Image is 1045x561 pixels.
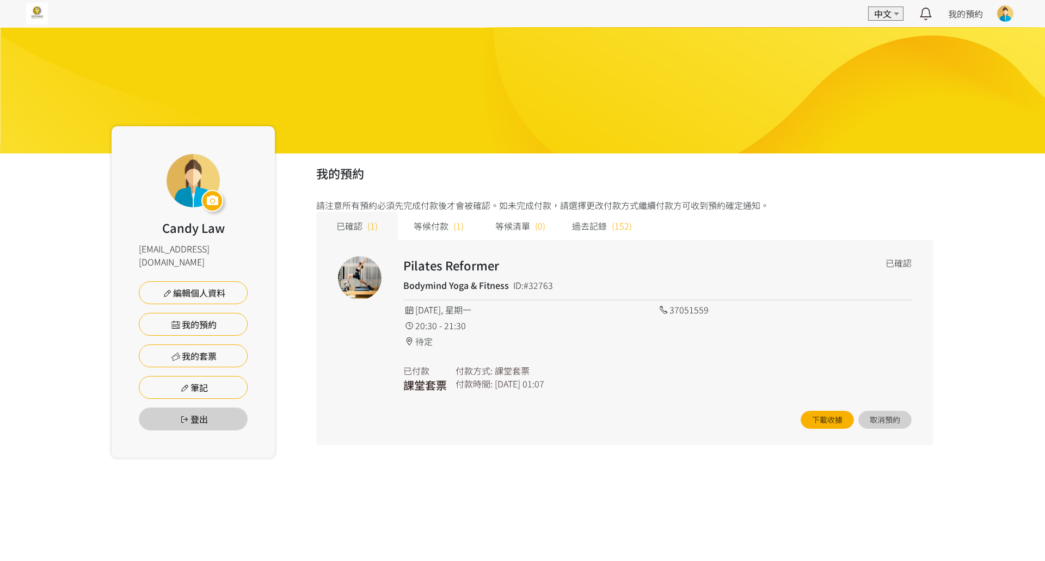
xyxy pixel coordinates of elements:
a: 我的套票 [139,344,248,367]
div: 已付款 [403,364,447,377]
span: (0) [535,219,545,232]
a: 我的預約 [139,313,248,336]
div: 已確認 [886,256,912,269]
div: [DATE] 01:07 [495,377,544,390]
h2: 我的預約 [316,164,934,182]
div: ID:#32763 [513,279,553,292]
div: 付款時間: [456,377,493,390]
span: 已確認 [336,219,362,232]
div: 課堂套票 [495,364,530,377]
h2: Pilates Reformer [403,256,810,274]
button: 登出 [139,408,248,430]
div: [EMAIL_ADDRESS][DOMAIN_NAME] [139,242,248,268]
div: 20:30 - 21:30 [403,319,657,332]
div: [DATE], 星期一 [403,303,657,316]
a: 我的預約 [948,7,983,20]
a: 筆記 [139,376,248,399]
button: 取消預約 [858,411,912,429]
span: 待定 [415,335,433,348]
h3: 課堂套票 [403,377,447,393]
span: 過去記錄 [572,219,607,232]
img: 2I6SeW5W6eYajyVCbz3oJhiE9WWz8sZcVXnArBrK.jpg [26,3,48,24]
div: Candy Law [162,219,225,237]
div: 請注意所有預約必須先完成付款後才會被確認。如未完成付款，請選擇更改付款方式繼續付款方可收到預約確定通知。 [316,199,934,445]
span: 等候清單 [495,219,530,232]
span: (1) [367,219,378,232]
a: 下載收據 [801,411,854,429]
div: 付款方式: [456,364,493,377]
span: (152) [612,219,632,232]
a: 編輯個人資料 [139,281,248,304]
span: 等候付款 [414,219,448,232]
span: (1) [453,219,464,232]
h4: Bodymind Yoga & Fitness [403,279,509,292]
